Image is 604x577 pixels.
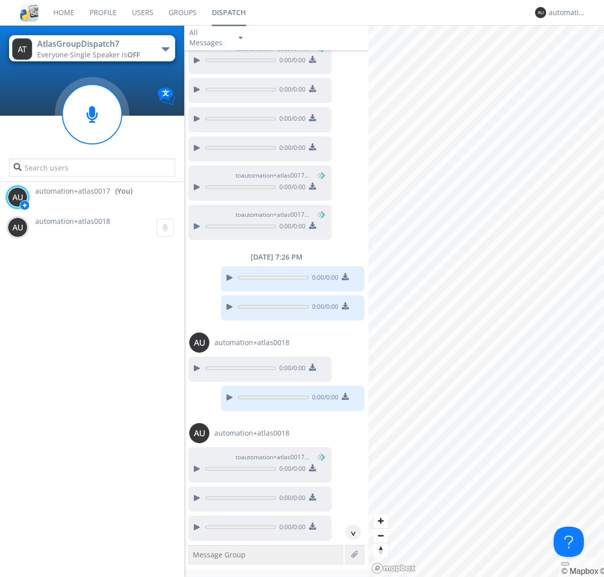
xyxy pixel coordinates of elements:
span: Single Speaker is [70,50,140,59]
img: 373638.png [8,187,28,207]
a: Mapbox [561,567,598,575]
img: caret-down-sm.svg [239,37,243,39]
span: to automation+atlas0017 [236,453,311,462]
span: automation+atlas0018 [214,428,289,438]
button: Zoom in [373,514,388,528]
span: 0:00 / 0:00 [276,464,306,475]
img: 373638.png [8,217,28,237]
div: automation+atlas0017 [549,8,586,18]
img: download media button [309,222,316,229]
span: (You) [310,171,325,180]
input: Search users [9,158,175,177]
img: download media button [309,364,316,371]
div: ^ [346,525,361,540]
img: 373638.png [535,7,546,18]
div: (You) [115,186,132,196]
span: OFF [127,50,140,59]
img: download media button [309,183,316,190]
img: download media button [309,114,316,121]
span: 0:00 / 0:00 [276,56,306,67]
span: (You) [310,453,325,461]
span: (You) [310,210,325,219]
span: automation+atlas0017 [35,186,110,196]
span: Reset bearing to north [373,543,388,557]
span: to automation+atlas0017 [236,210,311,219]
iframe: Toggle Customer Support [554,527,584,557]
img: download media button [342,302,349,309]
span: automation+atlas0018 [214,338,289,348]
img: 373638.png [189,423,209,443]
span: 0:00 / 0:00 [276,143,306,154]
span: 0:00 / 0:00 [276,222,306,233]
span: 0:00 / 0:00 [309,302,338,313]
img: 373638.png [189,333,209,353]
span: 0:00 / 0:00 [276,183,306,194]
span: 0:00 / 0:00 [276,523,306,534]
img: download media button [309,85,316,92]
img: cddb5a64eb264b2086981ab96f4c1ba7 [20,4,38,22]
button: AtlasGroupDispatch7Everyone·Single Speaker isOFF [9,35,175,61]
img: download media button [309,464,316,471]
div: Everyone · [37,50,150,60]
div: [DATE] 7:26 PM [184,252,368,262]
span: 0:00 / 0:00 [276,493,306,505]
a: Mapbox logo [371,562,416,574]
span: automation+atlas0018 [35,216,110,226]
img: download media button [309,493,316,501]
img: download media button [342,393,349,400]
span: 0:00 / 0:00 [309,393,338,404]
button: Reset bearing to north [373,543,388,557]
img: Translation enabled [158,88,175,105]
span: to automation+atlas0017 [236,171,311,180]
img: 373638.png [12,38,32,60]
img: download media button [309,523,316,530]
span: 0:00 / 0:00 [276,364,306,375]
div: All Messages [189,28,230,48]
img: download media button [342,273,349,280]
span: 0:00 / 0:00 [309,273,338,284]
div: AtlasGroupDispatch7 [37,38,150,50]
button: Zoom out [373,528,388,543]
img: download media button [309,143,316,150]
span: 0:00 / 0:00 [276,85,306,96]
span: 0:00 / 0:00 [276,114,306,125]
img: download media button [309,56,316,63]
button: Toggle attribution [561,562,569,565]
